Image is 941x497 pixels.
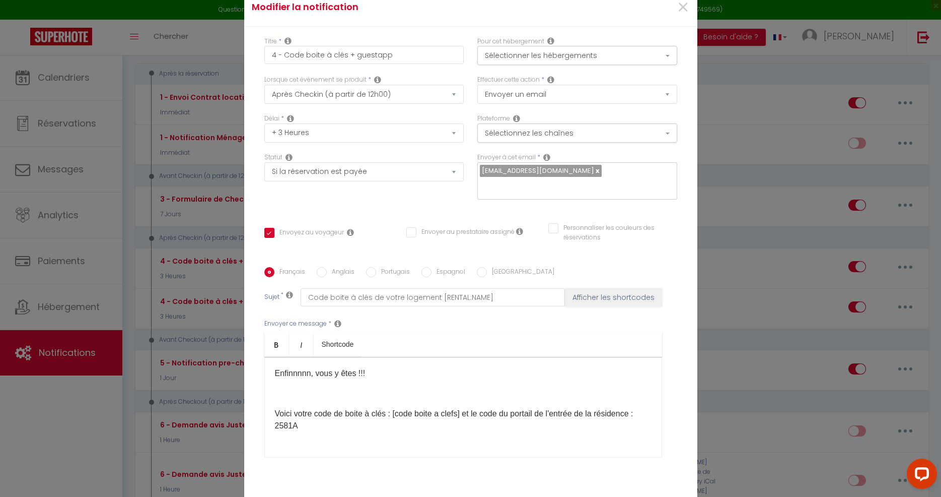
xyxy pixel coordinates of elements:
[347,228,354,236] i: Envoyer au voyageur
[477,37,544,46] label: Pour cet hébergement
[482,166,594,175] span: [EMAIL_ADDRESS][DOMAIN_NAME]
[477,114,510,123] label: Plateforme
[477,46,677,65] button: Sélectionner les hébergements
[516,227,523,235] i: Envoyer au prestataire si il est assigné
[264,153,282,162] label: Statut
[477,153,536,162] label: Envoyer à cet email
[431,267,465,278] label: Espagnol
[264,114,279,123] label: Délai
[543,153,550,161] i: Recipient
[334,320,341,328] i: Message
[284,37,292,45] i: Title
[314,332,362,356] a: Shortcode
[513,114,520,122] i: Action Channel
[565,288,662,306] button: Afficher les shortcodes
[547,37,554,45] i: This Rental
[264,292,279,303] label: Sujet
[374,76,381,84] i: Event Occur
[327,267,354,278] label: Anglais
[477,123,677,143] button: Sélectionnez les chaînes
[487,267,554,278] label: [GEOGRAPHIC_DATA]
[264,37,277,46] label: Titre
[275,367,652,380] p: Enfinnnnn, vous y êtes​ !!!
[275,408,652,432] p: Voici votre code de boite à clés : [code boite a clefs]​​ et le code du portail de l'entrée de la...
[264,75,367,85] label: Lorsque cet événement se produit
[289,332,314,356] a: Italic
[547,76,554,84] i: Action Type
[274,267,305,278] label: Français
[274,228,344,239] label: Envoyez au voyageur
[264,332,289,356] a: Bold
[899,455,941,497] iframe: LiveChat chat widget
[285,153,293,161] i: Booking status
[376,267,410,278] label: Portugais
[286,291,293,299] i: Subject
[264,319,327,329] label: Envoyer ce message
[477,75,540,85] label: Effectuer cette action
[287,114,294,122] i: Action Time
